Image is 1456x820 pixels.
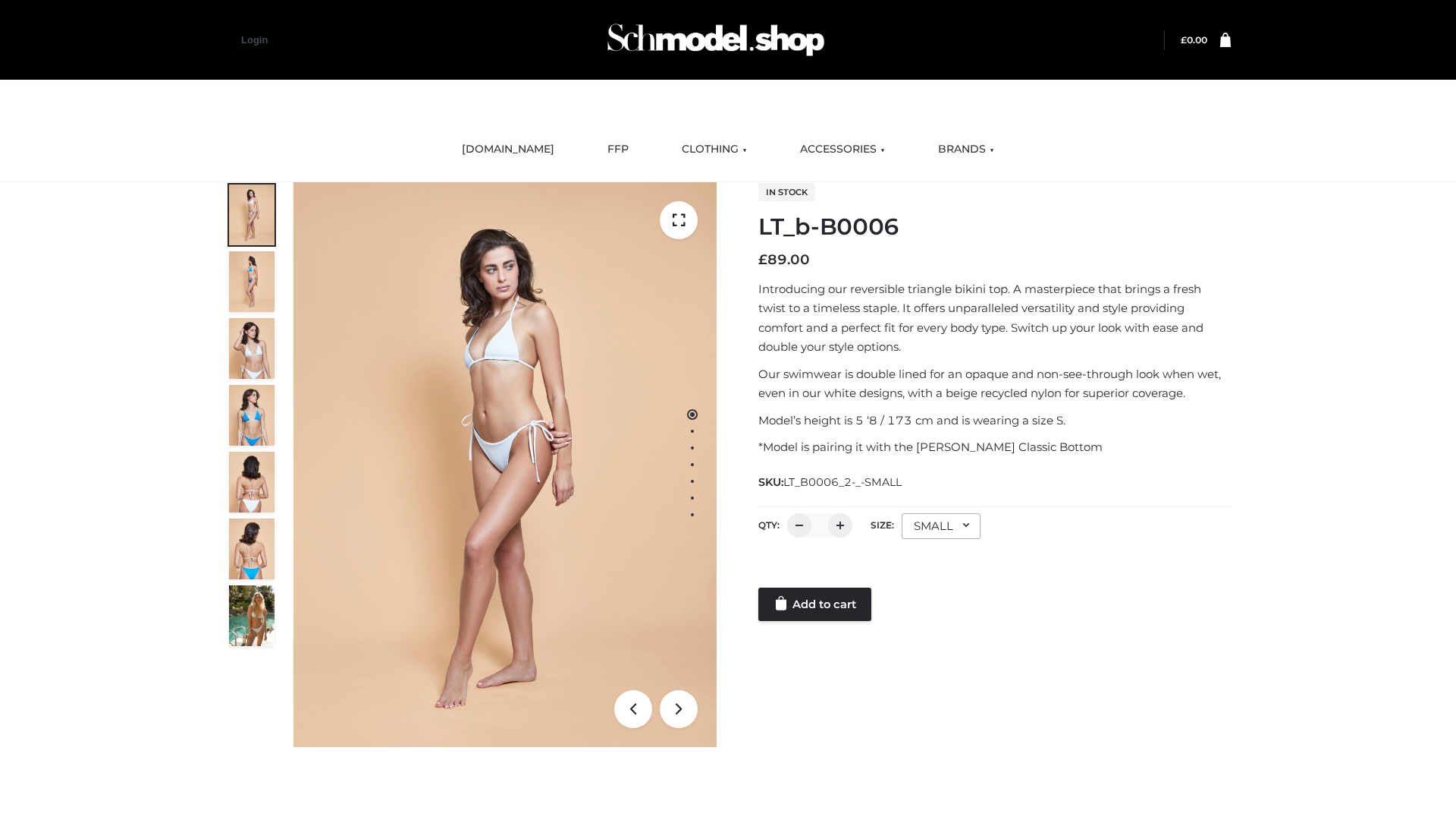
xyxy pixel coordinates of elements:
[758,588,871,621] a: Add to cart
[1181,34,1187,46] span: £
[293,182,717,747] img: ArielClassicBikiniTop_CloudNine_AzureSky_OW114ECO_1
[758,519,780,531] label: QTY:
[229,251,275,312] img: ArielClassicBikiniTop_CloudNine_AzureSky_OW114ECO_2-scaled.jpg
[758,279,1231,357] p: Introducing our reversible triangle bikini top. A masterpiece that brings a fresh twist to a time...
[229,385,275,446] img: ArielClassicBikiniTop_CloudNine_AzureSky_OW114ECO_4-scaled.jpg
[758,411,1231,430] p: Model’s height is 5 ‘8 / 173 cm and is wearing a size S.
[670,133,758,166] a: CLOTHING
[1181,34,1207,46] a: £0.00
[871,519,894,531] label: Size:
[241,34,268,46] a: Login
[902,513,981,539] div: SMALL
[1181,34,1207,46] bdi: 0.00
[927,133,1006,166] a: BRANDS
[758,251,810,268] bdi: 89.00
[758,364,1231,403] p: Our swimwear is double lined for an opaque and non-see-through look when wet, even in our white d...
[596,133,640,166] a: FFP
[229,318,275,379] img: ArielClassicBikiniTop_CloudNine_AzureSky_OW114ECO_3-scaled.jpg
[229,585,275,646] img: Arieltop_CloudNine_AzureSky2.jpg
[758,213,1231,241] h1: LT_b-B0006
[229,184,275,245] img: ArielClassicBikiniTop_CloudNine_AzureSky_OW114ECO_1-scaled.jpg
[758,183,815,201] span: In stock
[789,133,896,166] a: ACCESSORIES
[783,475,902,489] span: LT_B0006_2-_-SMALL
[602,10,830,70] img: Schmodel Admin 964
[758,437,1231,457] p: *Model is pairing it with the [PERSON_NAME] Classic Bottom
[229,519,275,579] img: ArielClassicBikiniTop_CloudNine_AzureSky_OW114ECO_8-scaled.jpg
[450,133,566,166] a: [DOMAIN_NAME]
[758,251,767,268] span: £
[758,473,903,491] span: SKU:
[229,452,275,512] img: ArielClassicBikiniTop_CloudNine_AzureSky_OW114ECO_7-scaled.jpg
